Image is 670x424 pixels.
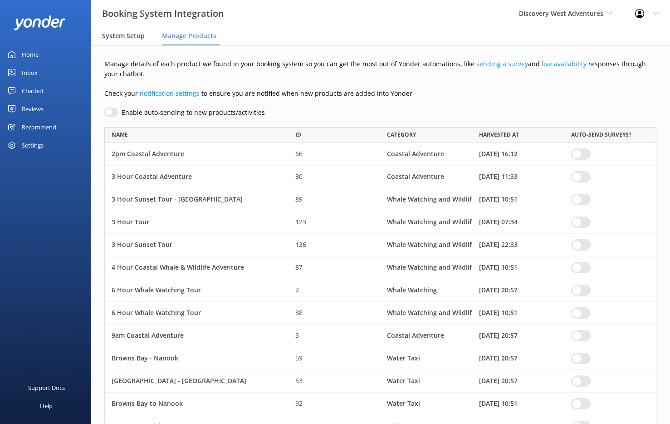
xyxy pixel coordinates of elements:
[542,59,587,68] a: live availability
[104,279,656,302] div: row
[289,143,381,166] div: 66
[104,347,656,370] div: row
[104,143,656,166] div: row
[380,325,472,347] div: Coastal Adventure
[380,234,472,256] div: Whale Watching and Wildlife Tours
[472,370,564,393] div: 02 Dec 21 20:57
[472,302,564,325] div: 17 May 23 10:51
[289,302,381,325] div: 88
[105,211,289,234] div: 3 Hour Tour
[102,31,145,40] span: System Setup
[22,100,44,118] div: Reviews
[380,347,472,370] div: Water Taxi
[104,59,656,79] p: Manage details of each product we found in your booking system so you can get the most out of Yon...
[472,279,564,302] div: 02 Dec 21 20:57
[472,188,564,211] div: 17 May 23 10:51
[105,279,289,302] div: 6 Hour Whale Watching Tour
[22,82,44,100] div: Chatbot
[105,393,289,415] div: Browns Bay to Nanook
[105,256,289,279] div: 4 Hour Coastal Whale & Wildlife Adventure
[122,108,265,118] label: Enable auto-sending to new products/activities
[289,166,381,188] div: 80
[105,188,289,211] div: 3 Hour Sunset Tour - Browns Bay
[380,279,472,302] div: Whale Watching
[380,370,472,393] div: Water Taxi
[104,302,656,325] div: row
[105,302,289,325] div: 6 Hour Whale Watching Tour
[380,211,472,234] div: Whale Watching and Wildlife Tours
[479,130,519,139] span: HARVESTED AT
[472,143,564,166] div: 25 Apr 22 16:12
[22,136,44,154] div: Settings
[289,347,381,370] div: 59
[140,89,200,98] a: notification settings
[472,211,564,234] div: 29 Jul 24 07:34
[289,370,381,393] div: 53
[104,370,656,393] div: row
[380,393,472,415] div: Water Taxi
[22,118,56,136] div: Recommend
[104,188,656,211] div: row
[105,370,289,393] div: Browns Bay - Shoal Bay
[571,130,631,139] span: AUTO-SEND SURVEYS?
[40,397,53,415] div: Help
[472,347,564,370] div: 02 Dec 21 20:57
[289,256,381,279] div: 87
[28,379,65,397] div: Support Docs
[289,234,381,256] div: 126
[14,15,66,30] img: yonder-white-logo.png
[105,143,289,166] div: 2pm Coastal Adventure
[289,393,381,415] div: 92
[380,166,472,188] div: Coastal Adventure
[104,234,656,256] div: row
[22,45,39,64] div: Home
[104,211,656,234] div: row
[472,393,564,415] div: 17 May 23 10:51
[472,234,564,256] div: 10 Sep 24 22:33
[519,9,603,18] span: Discovery West Adventures
[295,130,301,139] span: ID
[105,166,289,188] div: 3 Hour Coastal Adventure
[472,325,564,347] div: 02 Dec 21 20:57
[472,166,564,188] div: 17 Jul 22 11:33
[112,130,128,139] span: NAME
[472,256,564,279] div: 17 May 23 10:51
[22,64,38,82] div: Inbox
[104,166,656,188] div: row
[289,325,381,347] div: 3
[380,302,472,325] div: Whale Watching and Wildlife Tours
[380,256,472,279] div: Whale Watching and Wildlife Tours
[105,325,289,347] div: 9am Coastal Adventure
[380,188,472,211] div: Whale Watching and Wildlife Tours
[104,89,656,99] p: Check your to ensure you are notified when new products are added into Yonder
[104,325,656,347] div: row
[289,188,381,211] div: 89
[380,143,472,166] div: Coastal Adventure
[289,211,381,234] div: 123
[104,256,656,279] div: row
[162,31,216,40] span: Manage Products
[289,279,381,302] div: 2
[104,393,656,415] div: row
[102,6,224,21] h3: Booking System Integration
[105,234,289,256] div: 3 Hour Sunset Tour
[476,59,528,68] a: sending a survey
[105,347,289,370] div: Browns Bay - Nanook
[387,130,416,139] span: CATEGORY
